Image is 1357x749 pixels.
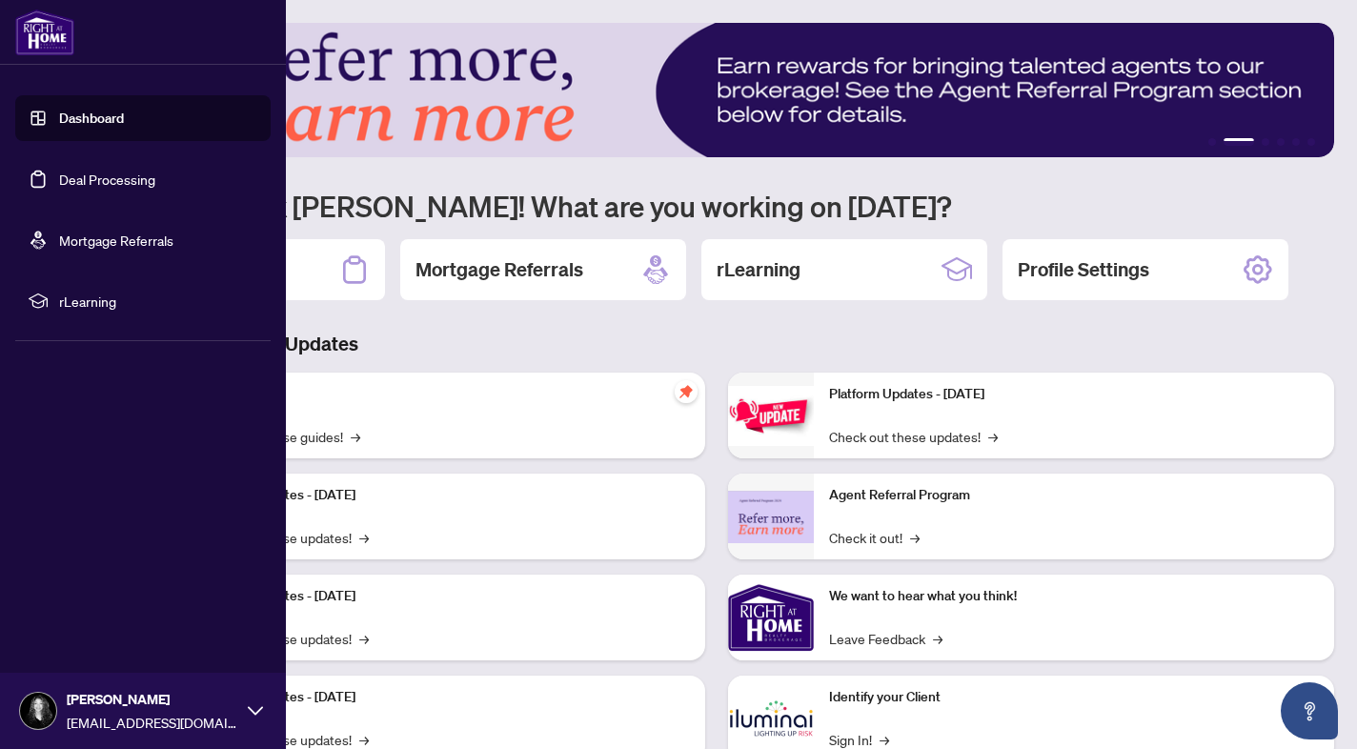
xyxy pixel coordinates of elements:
p: Agent Referral Program [829,485,1319,506]
a: Check out these updates!→ [829,426,998,447]
p: Identify your Client [829,687,1319,708]
img: We want to hear what you think! [728,575,814,660]
button: 1 [1208,138,1216,146]
p: We want to hear what you think! [829,586,1319,607]
h2: Mortgage Referrals [415,256,583,283]
a: Deal Processing [59,171,155,188]
span: → [988,426,998,447]
img: Profile Icon [20,693,56,729]
h1: Welcome back [PERSON_NAME]! What are you working on [DATE]? [99,188,1334,224]
img: Slide 1 [99,23,1334,157]
h2: rLearning [717,256,800,283]
a: Mortgage Referrals [59,232,173,249]
button: 3 [1262,138,1269,146]
p: Self-Help [200,384,690,405]
img: logo [15,10,74,55]
span: rLearning [59,291,257,312]
span: → [359,628,369,649]
span: [EMAIL_ADDRESS][DOMAIN_NAME] [67,712,238,733]
h3: Brokerage & Industry Updates [99,331,1334,357]
a: Check it out!→ [829,527,920,548]
img: Platform Updates - June 23, 2025 [728,386,814,446]
a: Dashboard [59,110,124,127]
span: → [351,426,360,447]
button: 2 [1224,138,1254,146]
button: 5 [1292,138,1300,146]
span: pushpin [675,380,698,403]
img: Agent Referral Program [728,491,814,543]
a: Leave Feedback→ [829,628,942,649]
span: → [910,527,920,548]
p: Platform Updates - [DATE] [829,384,1319,405]
p: Platform Updates - [DATE] [200,485,690,506]
span: → [359,527,369,548]
h2: Profile Settings [1018,256,1149,283]
button: Open asap [1281,682,1338,739]
button: 6 [1307,138,1315,146]
p: Platform Updates - [DATE] [200,586,690,607]
span: [PERSON_NAME] [67,689,238,710]
button: 4 [1277,138,1285,146]
p: Platform Updates - [DATE] [200,687,690,708]
span: → [933,628,942,649]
